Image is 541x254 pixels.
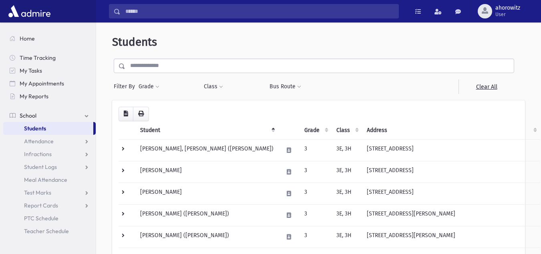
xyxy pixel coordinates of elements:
td: [STREET_ADDRESS] [362,161,540,183]
button: Class [203,79,223,94]
td: [STREET_ADDRESS][PERSON_NAME] [362,204,540,226]
td: 3E, 3H [332,204,362,226]
span: PTC Schedule [24,215,58,222]
td: [STREET_ADDRESS] [362,139,540,161]
span: My Reports [20,93,48,100]
span: Infractions [24,150,52,158]
a: Infractions [3,148,96,161]
input: Search [121,4,398,18]
a: PTC Schedule [3,212,96,225]
td: 3E, 3H [332,139,362,161]
th: Student: activate to sort column descending [135,121,278,140]
td: [PERSON_NAME] ([PERSON_NAME]) [135,204,278,226]
td: 3 [300,204,332,226]
span: Home [20,35,35,42]
td: 3 [300,183,332,204]
span: Time Tracking [20,54,56,61]
button: Grade [138,79,160,94]
a: Teacher Schedule [3,225,96,238]
span: School [20,112,36,119]
a: Clear All [459,79,514,94]
a: Test Marks [3,186,96,199]
span: Filter By [114,82,138,91]
td: [STREET_ADDRESS][PERSON_NAME] [362,226,540,248]
a: Home [3,32,96,45]
td: [PERSON_NAME] ([PERSON_NAME]) [135,226,278,248]
td: 3E, 3H [332,161,362,183]
button: Bus Route [269,79,302,94]
th: Address: activate to sort column ascending [362,121,540,140]
button: CSV [119,107,133,121]
td: 3 [300,139,332,161]
td: 3E, 3H [332,183,362,204]
span: Report Cards [24,202,58,209]
td: [PERSON_NAME] [135,183,278,204]
span: Students [112,35,157,49]
a: School [3,109,96,122]
span: ahorowitz [495,5,520,11]
th: Grade: activate to sort column ascending [300,121,332,140]
img: AdmirePro [6,3,52,19]
td: 3E, 3H [332,226,362,248]
span: User [495,11,520,18]
a: Students [3,122,93,135]
a: Time Tracking [3,51,96,64]
td: [PERSON_NAME] [135,161,278,183]
a: My Appointments [3,77,96,90]
a: Meal Attendance [3,173,96,186]
span: Meal Attendance [24,176,67,183]
td: 3 [300,226,332,248]
td: [PERSON_NAME], [PERSON_NAME] ([PERSON_NAME]) [135,139,278,161]
td: 3 [300,161,332,183]
th: Class: activate to sort column ascending [332,121,362,140]
a: My Reports [3,90,96,103]
span: Attendance [24,138,54,145]
a: My Tasks [3,64,96,77]
button: Print [133,107,149,121]
span: Student Logs [24,163,57,171]
a: Attendance [3,135,96,148]
span: My Appointments [20,80,64,87]
td: [STREET_ADDRESS] [362,183,540,204]
a: Student Logs [3,161,96,173]
span: Students [24,125,46,132]
a: Report Cards [3,199,96,212]
span: Teacher Schedule [24,228,69,235]
span: My Tasks [20,67,42,74]
span: Test Marks [24,189,51,196]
